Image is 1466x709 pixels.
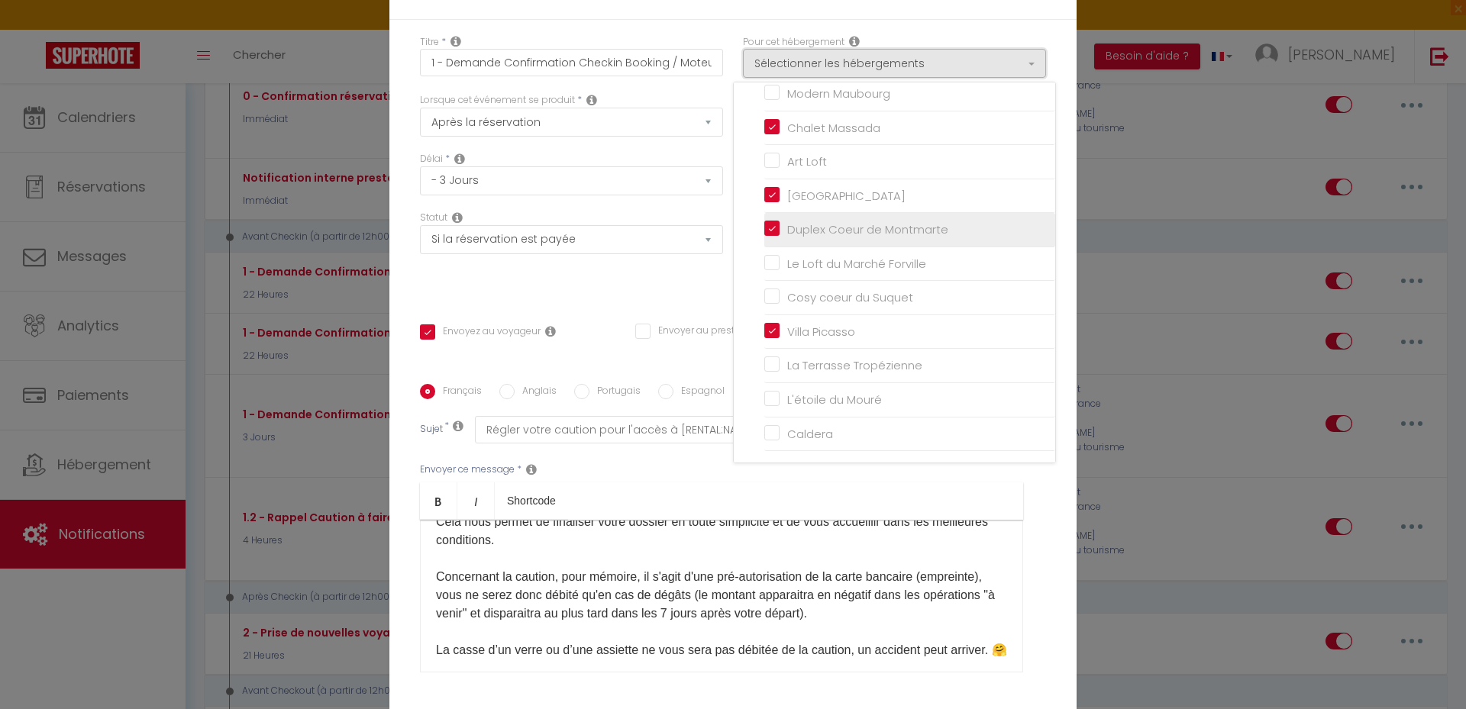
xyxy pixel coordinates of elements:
label: Pour cet hébergement [743,35,844,50]
span: Chalet Massada [787,120,880,136]
label: Sujet [420,422,443,438]
i: Event Occur [586,94,597,106]
button: Sélectionner les hébergements [743,49,1046,78]
label: Français [435,384,482,401]
span: Villa Picasso [787,324,855,340]
i: Envoyer au voyageur [545,325,556,337]
a: Bold [420,482,457,519]
i: Subject [453,420,463,432]
label: Titre [420,35,439,50]
label: Lorsque cet événement se produit [420,93,575,108]
i: Message [526,463,537,475]
span: [GEOGRAPHIC_DATA] [787,188,906,204]
label: Espagnol [673,384,725,401]
i: Action Time [454,153,465,165]
i: Booking status [452,211,463,224]
label: Anglais [515,384,557,401]
span: Caldera [787,426,833,442]
span: Le Loft du Marché Forville [787,256,926,272]
label: Délai [420,152,443,166]
label: Portugais [589,384,641,401]
a: Italic [457,482,495,519]
a: Shortcode [495,482,568,519]
i: This Rental [849,35,860,47]
label: Envoyer ce message [420,462,515,477]
i: Title [450,35,461,47]
span: Modern Maubourg [787,85,890,102]
label: Statut [420,211,447,225]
